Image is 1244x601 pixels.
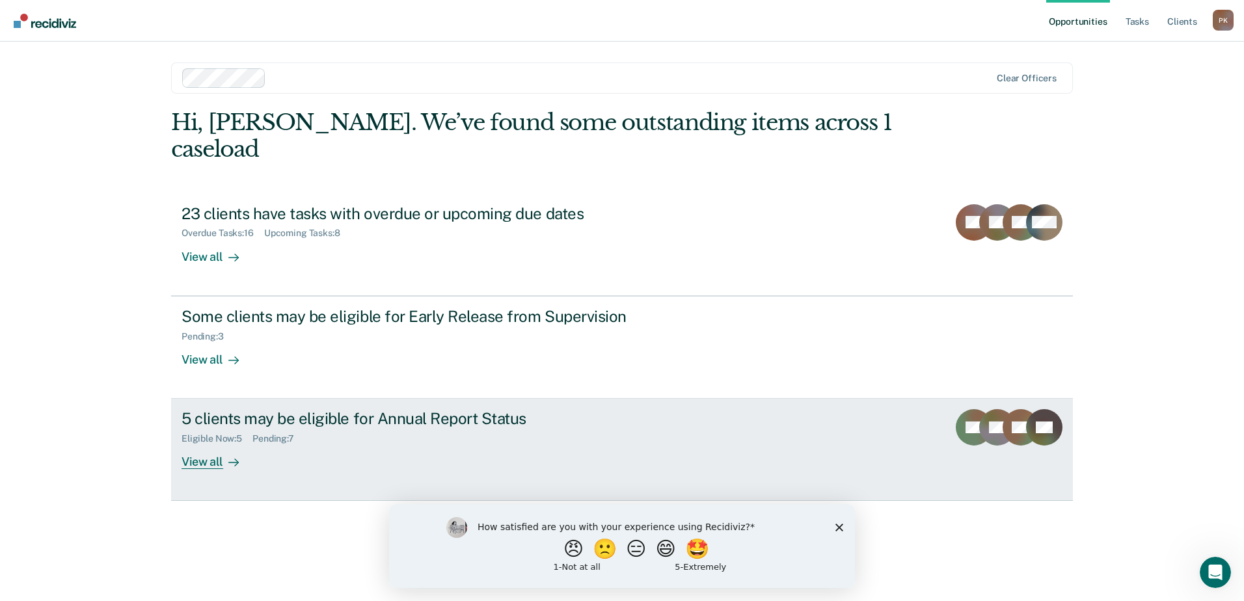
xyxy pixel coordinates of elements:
a: Some clients may be eligible for Early Release from SupervisionPending:3View all [171,296,1073,399]
div: 23 clients have tasks with overdue or upcoming due dates [182,204,638,223]
div: Upcoming Tasks : 8 [264,228,351,239]
div: View all [182,444,254,470]
div: Pending : 7 [252,433,304,444]
button: Profile dropdown button [1213,10,1234,31]
a: 5 clients may be eligible for Annual Report StatusEligible Now:5Pending:7View all [171,399,1073,501]
div: Eligible Now : 5 [182,433,252,444]
div: Pending : 3 [182,331,234,342]
div: Overdue Tasks : 16 [182,228,264,239]
div: P K [1213,10,1234,31]
div: Clear officers [997,73,1057,84]
div: Hi, [PERSON_NAME]. We’ve found some outstanding items across 1 caseload [171,109,893,163]
img: Recidiviz [14,14,76,28]
div: Some clients may be eligible for Early Release from Supervision [182,307,638,326]
iframe: Survey by Kim from Recidiviz [389,504,855,588]
div: View all [182,239,254,264]
div: View all [182,341,254,367]
div: 5 clients may be eligible for Annual Report Status [182,409,638,428]
iframe: Intercom live chat [1200,557,1231,588]
a: 23 clients have tasks with overdue or upcoming due datesOverdue Tasks:16Upcoming Tasks:8View all [171,194,1073,296]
